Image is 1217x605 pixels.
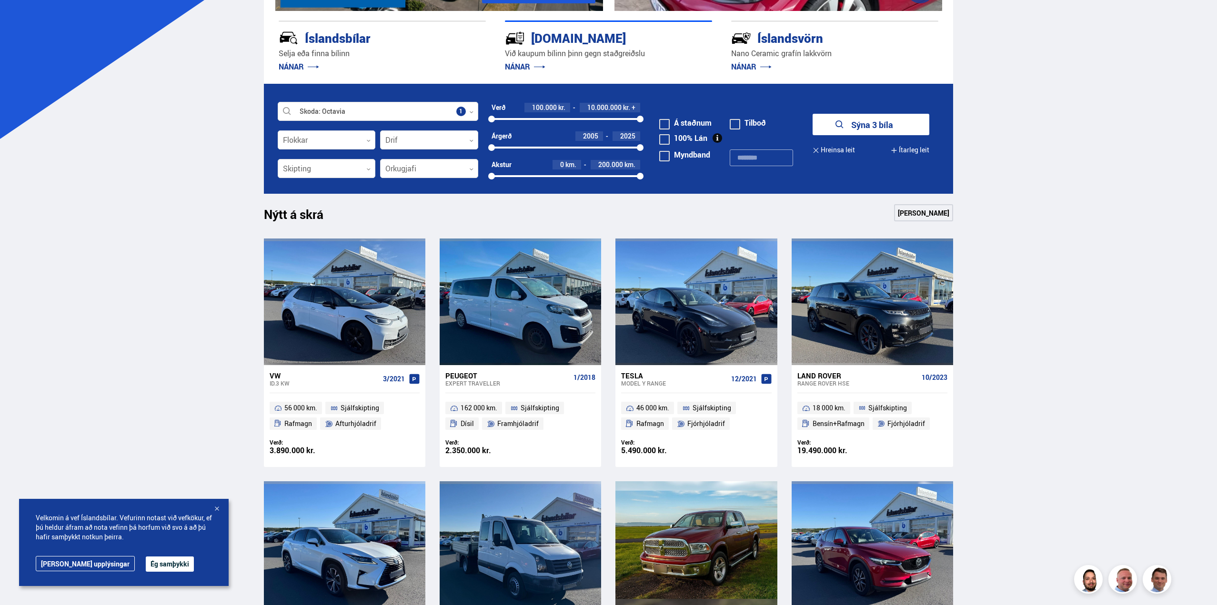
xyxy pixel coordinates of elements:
p: Nano Ceramic grafín lakkvörn [731,48,938,59]
div: 19.490.000 kr. [797,446,873,455]
span: 2005 [583,131,598,140]
div: Árgerð [492,132,512,140]
span: 18 000 km. [813,402,845,414]
span: Dísil [461,418,474,429]
img: tr5P-W3DuiFaO7aO.svg [505,28,525,48]
div: Íslandsvörn [731,29,905,46]
span: 3/2021 [383,375,405,383]
span: Rafmagn [284,418,312,429]
label: Á staðnum [659,119,712,127]
div: Peugeot [445,371,570,380]
span: Afturhjóladrif [335,418,376,429]
span: 100.000 [532,103,557,112]
span: Bensín+Rafmagn [813,418,865,429]
a: VW ID.3 KW 3/2021 56 000 km. Sjálfskipting Rafmagn Afturhjóladrif Verð: 3.890.000 kr. [264,365,425,467]
span: 0 [560,160,564,169]
img: FbJEzSuNWCJXmdc-.webp [1144,566,1173,595]
p: Við kaupum bílinn þinn gegn staðgreiðslu [505,48,712,59]
div: Verð: [621,439,696,446]
button: Opna LiveChat spjallviðmót [8,4,36,32]
img: nhp88E3Fdnt1Opn2.png [1076,566,1104,595]
span: 10.000.000 [587,103,622,112]
div: Tesla [621,371,727,380]
div: ID.3 KW [270,380,379,387]
span: Sjálfskipting [341,402,379,414]
span: 162 000 km. [461,402,497,414]
span: Fjórhjóladrif [687,418,725,429]
span: 56 000 km. [284,402,317,414]
span: km. [624,161,635,169]
div: Verð: [445,439,521,446]
button: Ítarleg leit [891,139,929,161]
button: Hreinsa leit [813,139,855,161]
div: Verð [492,104,505,111]
a: NÁNAR [279,61,319,72]
span: kr. [558,104,565,111]
div: Expert TRAVELLER [445,380,570,387]
div: Range Rover HSE [797,380,918,387]
button: Ég samþykki [146,556,194,572]
a: NÁNAR [731,61,772,72]
div: Íslandsbílar [279,29,452,46]
div: 3.890.000 kr. [270,446,345,455]
span: 12/2021 [731,375,757,383]
img: JRvxyua_JYH6wB4c.svg [279,28,299,48]
button: Sýna 3 bíla [813,114,929,135]
a: [PERSON_NAME] [894,204,953,221]
img: -Svtn6bYgwAsiwNX.svg [731,28,751,48]
div: Land Rover [797,371,918,380]
label: Tilboð [730,119,766,127]
div: 5.490.000 kr. [621,446,696,455]
div: Akstur [492,161,512,169]
label: 100% Lán [659,134,707,142]
div: Verð: [270,439,345,446]
a: Peugeot Expert TRAVELLER 1/2018 162 000 km. Sjálfskipting Dísil Framhjóladrif Verð: 2.350.000 kr. [440,365,601,467]
span: 200.000 [598,160,623,169]
div: VW [270,371,379,380]
p: Selja eða finna bílinn [279,48,486,59]
a: Land Rover Range Rover HSE 10/2023 18 000 km. Sjálfskipting Bensín+Rafmagn Fjórhjóladrif Verð: 19... [792,365,953,467]
span: Rafmagn [636,418,664,429]
span: Sjálfskipting [693,402,731,414]
div: Model Y RANGE [621,380,727,387]
img: siFngHWaQ9KaOqBr.png [1110,566,1138,595]
div: Verð: [797,439,873,446]
span: Sjálfskipting [868,402,907,414]
div: [DOMAIN_NAME] [505,29,678,46]
h1: Nýtt á skrá [264,207,340,227]
a: Tesla Model Y RANGE 12/2021 46 000 km. Sjálfskipting Rafmagn Fjórhjóladrif Verð: 5.490.000 kr. [615,365,777,467]
span: 46 000 km. [636,402,669,414]
span: km. [565,161,576,169]
label: Myndband [659,151,710,159]
span: Framhjóladrif [497,418,539,429]
a: NÁNAR [505,61,545,72]
span: Fjórhjóladrif [887,418,925,429]
a: [PERSON_NAME] upplýsingar [36,556,135,571]
span: Sjálfskipting [521,402,559,414]
span: 10/2023 [922,374,947,381]
span: 1/2018 [573,374,595,381]
span: 2025 [620,131,635,140]
span: + [632,104,635,111]
span: Velkomin á vef Íslandsbílar. Vefurinn notast við vefkökur, ef þú heldur áfram að nota vefinn þá h... [36,513,212,542]
div: 2.350.000 kr. [445,446,521,455]
span: kr. [623,104,630,111]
